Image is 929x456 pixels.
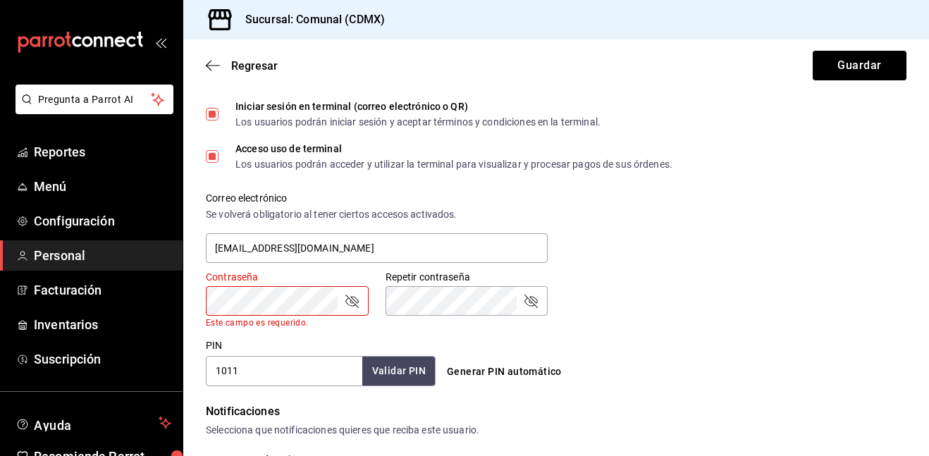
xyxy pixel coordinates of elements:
[231,59,278,73] span: Regresar
[234,11,385,28] h3: Sucursal: Comunal (CDMX)
[34,281,171,300] span: Facturación
[34,315,171,334] span: Inventarios
[34,350,171,369] span: Suscripción
[362,357,436,386] button: Validar PIN
[16,85,173,114] button: Pregunta a Parrot AI
[441,359,567,385] button: Generar PIN automático
[34,414,153,431] span: Ayuda
[343,292,360,309] button: passwordField
[206,193,548,203] label: Correo electrónico
[235,144,672,154] div: Acceso uso de terminal
[206,340,222,350] label: PIN
[34,211,171,230] span: Configuración
[155,37,166,48] button: open_drawer_menu
[206,59,278,73] button: Regresar
[10,102,173,117] a: Pregunta a Parrot AI
[34,177,171,196] span: Menú
[235,159,672,169] div: Los usuarios podrán acceder y utilizar la terminal para visualizar y procesar pagos de sus órdenes.
[235,117,601,127] div: Los usuarios podrán iniciar sesión y aceptar términos y condiciones en la terminal.
[386,272,548,282] label: Repetir contraseña
[34,246,171,265] span: Personal
[206,207,548,222] div: Se volverá obligatorio al tener ciertos accesos activados.
[206,272,369,282] label: Contraseña
[522,292,539,309] button: passwordField
[34,142,171,161] span: Reportes
[38,92,152,107] span: Pregunta a Parrot AI
[206,356,362,386] input: 3 a 6 dígitos
[813,51,906,80] button: Guardar
[235,101,601,111] div: Iniciar sesión en terminal (correo electrónico o QR)
[206,318,369,328] p: Este campo es requerido.
[206,403,906,420] div: Notificaciones
[206,423,906,438] div: Selecciona que notificaciones quieres que reciba este usuario.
